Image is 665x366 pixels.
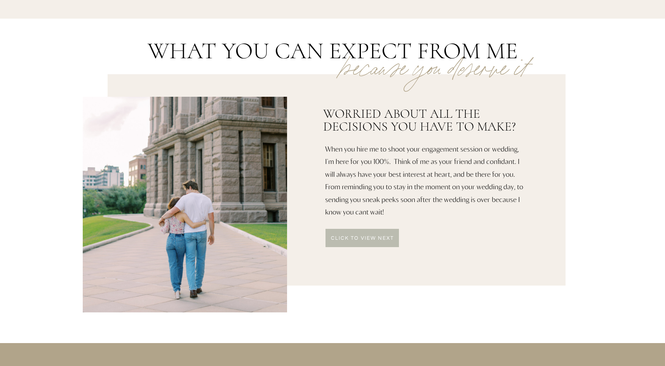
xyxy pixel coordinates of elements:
p: because you deserve it [308,36,559,75]
p: When you hire me to shoot your engagement session or wedding, I'm here for you 100%. Think of me ... [325,143,529,220]
h3: worried about all the decisions you have to make? [323,107,531,136]
a: click to VIEW NEXT [326,236,399,242]
h2: what you can expect from me [100,39,565,62]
